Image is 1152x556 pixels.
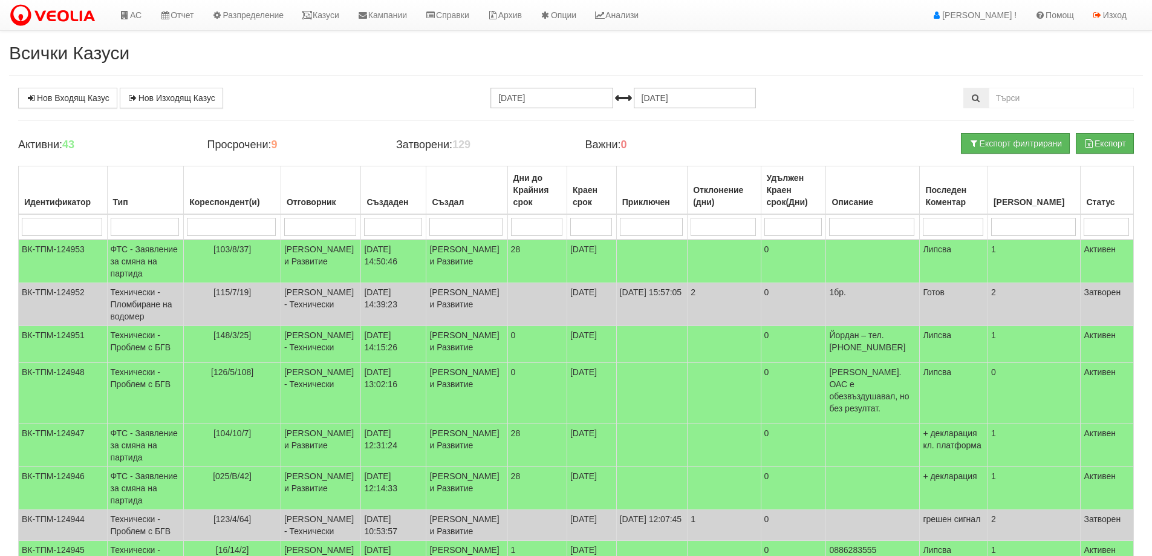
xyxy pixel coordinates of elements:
span: + декларация [923,471,977,481]
span: [115/7/19] [213,287,251,297]
td: 0 [761,467,826,510]
td: Активен [1081,363,1134,424]
button: Експорт [1076,133,1134,154]
td: [DATE] 12:31:24 [361,424,426,467]
p: [PERSON_NAME]. ОАС е обезвъздушавал, но без резултат. [829,366,916,414]
div: Удължен Краен срок(Дни) [764,169,823,211]
td: 1 [988,326,1080,363]
span: Липсва [923,330,951,340]
td: 1 [988,467,1080,510]
td: Активен [1081,424,1134,467]
div: Краен срок [570,182,613,211]
th: Отговорник: No sort applied, activate to apply an ascending sort [281,166,360,215]
button: Експорт филтрирани [961,133,1070,154]
div: Отговорник [284,194,357,211]
td: [PERSON_NAME] - Технически [281,510,360,541]
th: Статус: No sort applied, activate to apply an ascending sort [1081,166,1134,215]
span: + декларация кл. платформа [923,428,981,450]
h4: Активни: [18,139,189,151]
td: [PERSON_NAME] - Технически [281,326,360,363]
td: [DATE] 10:53:57 [361,510,426,541]
td: 1 [988,424,1080,467]
th: Създаден: No sort applied, activate to apply an ascending sort [361,166,426,215]
span: 28 [511,244,521,254]
td: [PERSON_NAME] и Развитие [426,326,507,363]
span: 0 [511,367,516,377]
td: [DATE] 13:02:16 [361,363,426,424]
td: ФТС - Заявление за смяна на партида [107,240,184,283]
div: Кореспондент(и) [187,194,278,211]
td: 2 [988,510,1080,541]
p: Йордан – тел. [PHONE_NUMBER] [829,329,916,353]
td: ФТС - Заявление за смяна на партида [107,424,184,467]
td: [DATE] 14:15:26 [361,326,426,363]
th: Краен срок: No sort applied, activate to apply an ascending sort [567,166,616,215]
th: Последен Коментар: No sort applied, activate to apply an ascending sort [920,166,988,215]
td: Затворен [1081,510,1134,541]
span: [126/5/108] [211,367,253,377]
td: ВК-ТПМ-124951 [19,326,108,363]
td: [PERSON_NAME] и Развитие [426,283,507,326]
th: Идентификатор: No sort applied, activate to apply an ascending sort [19,166,108,215]
span: [148/3/25] [213,330,251,340]
span: 0 [511,330,516,340]
span: 28 [511,471,521,481]
td: ВК-ТПМ-124952 [19,283,108,326]
th: Приключен: No sort applied, activate to apply an ascending sort [616,166,687,215]
div: Тип [111,194,181,211]
th: Създал: No sort applied, activate to apply an ascending sort [426,166,507,215]
td: 2 [688,283,761,326]
td: Активен [1081,240,1134,283]
div: Идентификатор [22,194,104,211]
a: Нов Изходящ Казус [120,88,223,108]
td: Технически - Проблем с БГВ [107,510,184,541]
td: [DATE] 12:07:45 [616,510,687,541]
td: [PERSON_NAME] и Развитие [426,363,507,424]
th: Брой Файлове: No sort applied, activate to apply an ascending sort [988,166,1080,215]
td: Технически - Проблем с БГВ [107,363,184,424]
td: ВК-ТПМ-124947 [19,424,108,467]
input: Търсене по Идентификатор, Бл/Вх/Ап, Тип, Описание, Моб. Номер, Имейл, Файл, Коментар, [989,88,1134,108]
h4: Важни: [585,139,755,151]
td: [DATE] 14:50:46 [361,240,426,283]
td: Технически - Проблем с БГВ [107,326,184,363]
td: [DATE] 12:14:33 [361,467,426,510]
div: Приключен [620,194,684,211]
div: Създаден [364,194,423,211]
td: [DATE] [567,240,616,283]
td: [PERSON_NAME] и Развитие [426,510,507,541]
td: [DATE] [567,510,616,541]
a: Нов Входящ Казус [18,88,117,108]
th: Тип: No sort applied, activate to apply an ascending sort [107,166,184,215]
td: 0 [761,510,826,541]
td: Активен [1081,467,1134,510]
td: 0 [761,240,826,283]
td: ВК-ТПМ-124944 [19,510,108,541]
span: 1 [511,545,516,555]
th: Кореспондент(и): No sort applied, activate to apply an ascending sort [184,166,281,215]
td: 0 [761,363,826,424]
td: [DATE] [567,326,616,363]
td: [DATE] [567,424,616,467]
td: 0 [761,326,826,363]
img: VeoliaLogo.png [9,3,101,28]
td: [PERSON_NAME] - Технически [281,363,360,424]
td: ФТС - Заявление за смяна на партида [107,467,184,510]
td: [PERSON_NAME] и Развитие [281,467,360,510]
td: 1 [988,240,1080,283]
td: 1 [688,510,761,541]
td: ВК-ТПМ-124953 [19,240,108,283]
td: [PERSON_NAME] - Технически [281,283,360,326]
td: 0 [761,283,826,326]
td: [DATE] [567,467,616,510]
b: 129 [452,139,470,151]
td: 2 [988,283,1080,326]
td: Активен [1081,326,1134,363]
h2: Всички Казуси [9,43,1143,63]
b: 0 [621,139,627,151]
td: [DATE] [567,363,616,424]
div: Дни до Крайния срок [511,169,564,211]
span: Липсва [923,367,951,377]
div: [PERSON_NAME] [991,194,1077,211]
th: Дни до Крайния срок: No sort applied, activate to apply an ascending sort [507,166,567,215]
